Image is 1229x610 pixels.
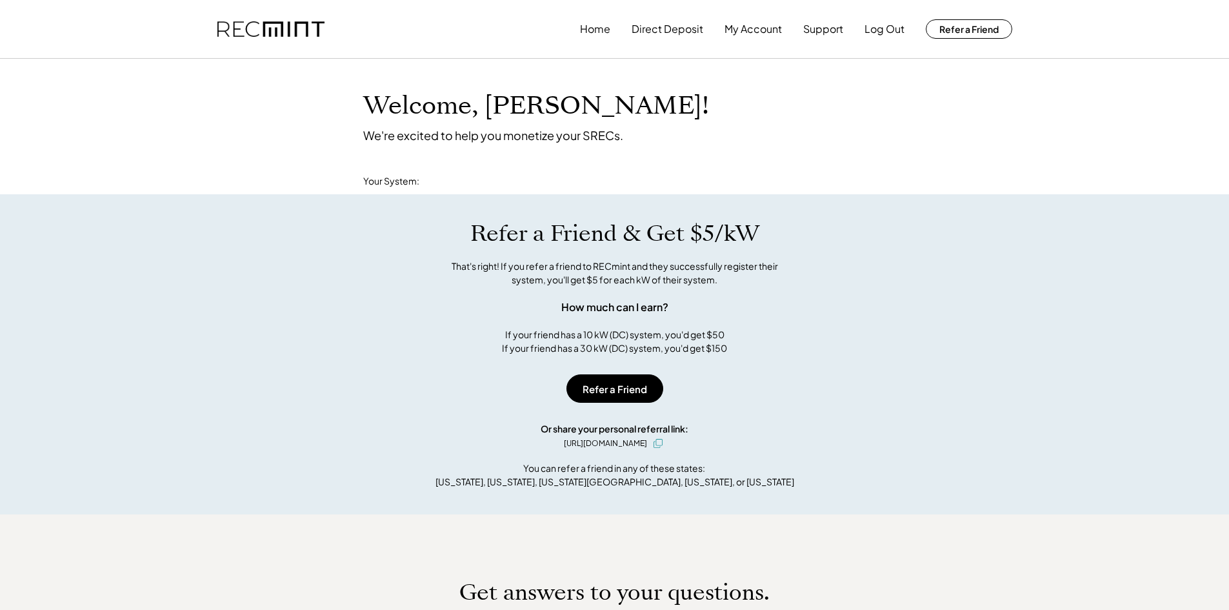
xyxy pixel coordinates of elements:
button: My Account [724,16,782,42]
button: Support [803,16,843,42]
button: Refer a Friend [566,374,663,403]
h1: Welcome, [PERSON_NAME]! [363,91,709,121]
div: Or share your personal referral link: [541,422,688,436]
h1: Refer a Friend & Get $5/kW [470,220,759,247]
div: How much can I earn? [561,300,668,315]
img: recmint-logotype%403x.png [217,21,325,37]
button: Log Out [864,16,904,42]
div: You can refer a friend in any of these states: [US_STATE], [US_STATE], [US_STATE][GEOGRAPHIC_DATA... [435,462,794,489]
h1: Get answers to your questions. [459,579,770,606]
button: Home [580,16,610,42]
div: If your friend has a 10 kW (DC) system, you'd get $50 If your friend has a 30 kW (DC) system, you... [502,328,727,355]
button: Refer a Friend [926,19,1012,39]
div: That's right! If you refer a friend to RECmint and they successfully register their system, you'l... [437,259,792,287]
div: Your System: [363,175,419,188]
div: We're excited to help you monetize your SRECs. [363,128,623,143]
button: Direct Deposit [632,16,703,42]
div: [URL][DOMAIN_NAME] [564,438,647,449]
button: click to copy [650,436,666,451]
